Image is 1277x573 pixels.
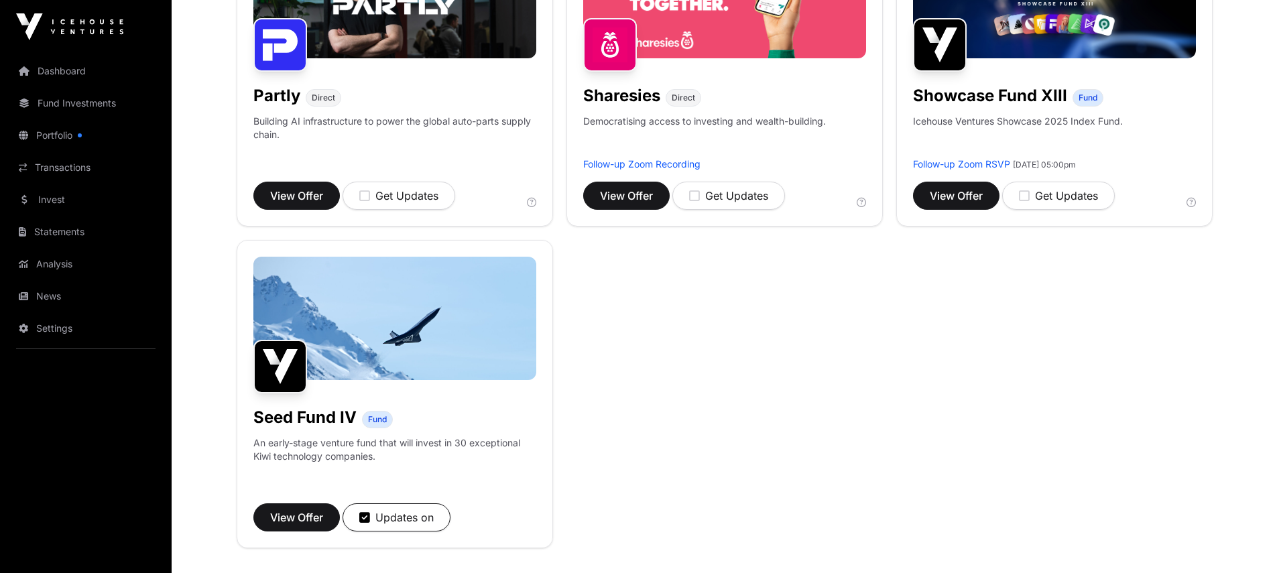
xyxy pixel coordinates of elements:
h1: Seed Fund IV [253,407,357,428]
img: Icehouse Ventures Logo [16,13,123,40]
h1: Showcase Fund XIII [913,85,1067,107]
a: Transactions [11,153,161,182]
button: Get Updates [672,182,785,210]
img: Seed Fund IV [253,340,307,393]
img: Sharesies [583,18,637,72]
div: Get Updates [689,188,768,204]
p: Democratising access to investing and wealth-building. [583,115,826,157]
div: Updates on [359,509,434,525]
span: Fund [368,414,387,425]
button: View Offer [913,182,999,210]
a: Invest [11,185,161,214]
div: Get Updates [359,188,438,204]
button: View Offer [583,182,670,210]
span: Direct [312,92,335,103]
button: View Offer [253,182,340,210]
button: Get Updates [1002,182,1115,210]
a: Statements [11,217,161,247]
a: Fund Investments [11,88,161,118]
a: Portfolio [11,121,161,150]
span: View Offer [600,188,653,204]
a: Follow-up Zoom Recording [583,158,701,170]
span: Direct [672,92,695,103]
img: Partly [253,18,307,72]
img: image-1600x800.jpg [253,257,536,380]
p: An early-stage venture fund that will invest in 30 exceptional Kiwi technology companies. [253,436,536,463]
button: Get Updates [343,182,455,210]
span: View Offer [270,188,323,204]
img: Showcase Fund XIII [913,18,967,72]
a: Analysis [11,249,161,279]
span: View Offer [930,188,983,204]
a: News [11,281,161,311]
span: View Offer [270,509,323,525]
p: Icehouse Ventures Showcase 2025 Index Fund. [913,115,1123,128]
h1: Partly [253,85,300,107]
h1: Sharesies [583,85,660,107]
button: Updates on [343,503,450,531]
iframe: Chat Widget [1210,509,1277,573]
span: [DATE] 05:00pm [1013,160,1076,170]
a: Settings [11,314,161,343]
p: Building AI infrastructure to power the global auto-parts supply chain. [253,115,536,157]
span: Fund [1079,92,1097,103]
a: Dashboard [11,56,161,86]
div: Get Updates [1019,188,1098,204]
a: Follow-up Zoom RSVP [913,158,1010,170]
button: View Offer [253,503,340,531]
